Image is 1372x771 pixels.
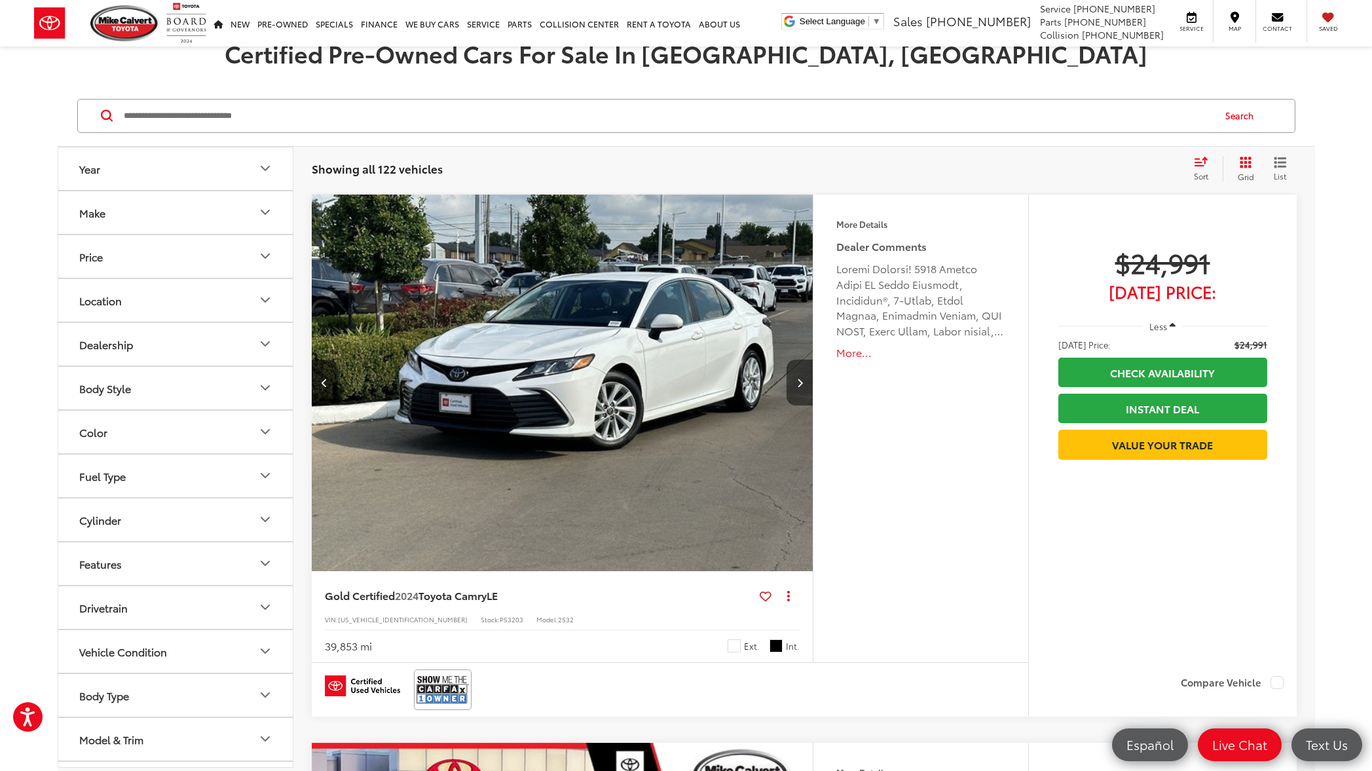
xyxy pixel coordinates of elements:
button: ColorColor [58,411,294,453]
span: ▼ [872,16,881,26]
div: Make [79,206,105,219]
div: Body Style [257,380,273,396]
div: Color [79,426,107,438]
span: Ext. [744,640,760,652]
span: [PHONE_NUMBER] [926,12,1031,29]
a: Text Us [1291,728,1362,761]
span: Black [769,639,783,652]
div: Features [79,557,122,570]
div: Fuel Type [257,468,273,483]
div: Features [257,555,273,571]
span: Parts [1040,15,1062,28]
div: Year [79,162,100,175]
span: 2532 [558,614,574,624]
span: Grid [1238,171,1254,182]
span: ​ [868,16,869,26]
button: PricePrice [58,235,294,278]
span: Saved [1314,24,1343,33]
div: 39,853 mi [325,639,372,654]
div: Price [257,248,273,264]
div: Body Type [79,689,129,702]
button: Model & TrimModel & Trim [58,718,294,761]
span: $24,991 [1058,246,1267,278]
div: Make [257,204,273,220]
div: Price [79,250,103,263]
span: Ice [728,639,741,652]
button: FeaturesFeatures [58,542,294,585]
span: Español [1120,736,1180,753]
div: Location [257,292,273,308]
img: 2024 Toyota Camry LE [310,195,814,573]
div: Drivetrain [79,601,128,614]
button: MakeMake [58,191,294,234]
span: Showing all 122 vehicles [312,160,443,176]
button: Body StyleBody Style [58,367,294,409]
a: Check Availability [1058,358,1267,387]
button: Next image [787,360,813,405]
span: [US_VEHICLE_IDENTIFICATION_NUMBER] [338,614,468,624]
span: Live Chat [1206,736,1274,753]
span: Service [1177,24,1206,33]
a: Live Chat [1198,728,1282,761]
button: Body TypeBody Type [58,674,294,717]
button: LocationLocation [58,279,294,322]
a: Español [1112,728,1188,761]
span: Stock: [481,614,500,624]
img: Toyota Certified Used Vehicles [325,675,400,696]
button: Select sort value [1187,156,1223,182]
span: Sales [893,12,923,29]
span: Int. [786,640,800,652]
button: More... [836,345,1005,360]
span: List [1274,170,1287,181]
button: Actions [777,584,800,607]
span: VIN: [325,614,338,624]
div: Dealership [257,336,273,352]
span: $24,991 [1234,338,1267,351]
img: Mike Calvert Toyota [90,5,160,41]
div: Model & Trim [257,731,273,747]
div: Year [257,160,273,176]
span: dropdown dots [787,590,790,601]
a: Select Language​ [800,16,881,26]
button: List View [1264,156,1297,182]
span: [PHONE_NUMBER] [1082,28,1164,41]
div: Body Style [79,382,131,394]
h4: More Details [836,219,1005,229]
button: DrivetrainDrivetrain [58,586,294,629]
div: Fuel Type [79,470,126,482]
div: Dealership [79,338,133,350]
span: Collision [1040,28,1079,41]
div: Body Type [257,687,273,703]
div: Vehicle Condition [257,643,273,659]
a: Gold Certified2024Toyota CamryLE [325,588,755,603]
div: Location [79,294,122,307]
button: Search [1213,100,1272,132]
div: Loremi Dolorsi! 5918 Ametco Adipi EL Seddo Eiusmodt, Incididun®, 7-Utlab, Etdol Magnaa, Enimadmin... [836,261,1005,339]
span: Text Us [1299,736,1354,753]
a: Instant Deal [1058,394,1267,423]
span: 2024 [395,588,418,603]
div: Vehicle Condition [79,645,167,658]
button: Vehicle ConditionVehicle Condition [58,630,294,673]
h5: Dealer Comments [836,238,1005,254]
button: Less [1143,314,1182,338]
span: [PHONE_NUMBER] [1064,15,1146,28]
div: Model & Trim [79,733,143,745]
span: Contact [1263,24,1292,33]
input: Search by Make, Model, or Keyword [122,100,1213,132]
span: Less [1149,320,1167,332]
span: Model: [536,614,558,624]
span: Gold Certified [325,588,395,603]
span: Map [1220,24,1249,33]
a: Value Your Trade [1058,430,1267,459]
span: [DATE] Price: [1058,338,1111,351]
button: CylinderCylinder [58,498,294,541]
button: DealershipDealership [58,323,294,366]
span: Service [1040,2,1071,15]
button: Grid View [1223,156,1264,182]
span: Select Language [800,16,865,26]
button: Fuel TypeFuel Type [58,455,294,497]
div: Cylinder [257,512,273,527]
span: [PHONE_NUMBER] [1073,2,1155,15]
span: Toyota Camry [418,588,487,603]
